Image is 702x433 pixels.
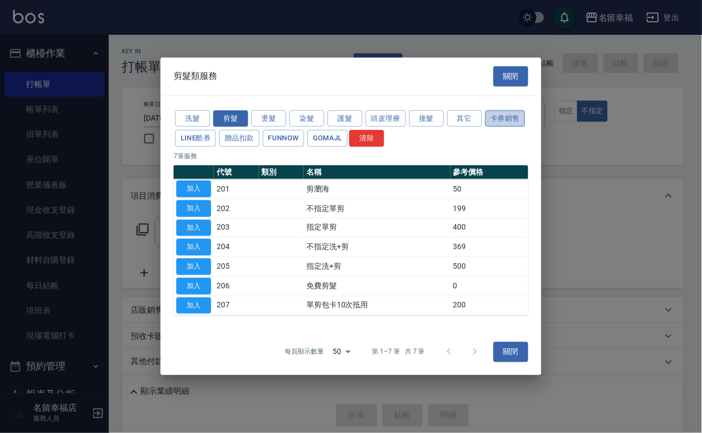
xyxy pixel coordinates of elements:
[175,130,216,147] button: LINE酷券
[304,165,450,180] th: 名稱
[304,296,450,316] td: 單剪包卡10次抵用
[214,199,259,218] td: 202
[304,218,450,238] td: 指定單剪
[451,257,528,276] td: 500
[214,296,259,316] td: 207
[304,238,450,257] td: 不指定洗+剪
[494,342,528,362] button: 關閉
[451,199,528,218] td: 199
[304,276,450,296] td: 免費剪髮
[214,276,259,296] td: 206
[214,165,259,180] th: 代號
[304,257,450,276] td: 指定洗+剪
[213,110,248,127] button: 剪髮
[176,278,211,295] button: 加入
[176,200,211,217] button: 加入
[214,218,259,238] td: 203
[214,257,259,276] td: 205
[372,347,425,357] p: 第 1–7 筆 共 7 筆
[366,110,406,127] button: 頭皮理療
[304,179,450,199] td: 剪瀏海
[176,297,211,314] button: 加入
[176,219,211,236] button: 加入
[409,110,444,127] button: 接髮
[451,218,528,238] td: 400
[174,71,217,82] span: 剪髮類服務
[214,238,259,257] td: 204
[451,276,528,296] td: 0
[328,110,362,127] button: 護髮
[451,165,528,180] th: 參考價格
[485,110,526,127] button: 卡券銷售
[307,130,348,147] button: GOMAJL
[494,66,528,86] button: 關閉
[176,258,211,275] button: 加入
[176,239,211,256] button: 加入
[214,179,259,199] td: 201
[451,296,528,316] td: 200
[251,110,286,127] button: 燙髮
[219,130,260,147] button: 贈品扣款
[176,181,211,197] button: 加入
[451,238,528,257] td: 369
[290,110,324,127] button: 染髮
[263,130,304,147] button: FUNNOW
[447,110,482,127] button: 其它
[329,337,355,367] div: 50
[304,199,450,218] td: 不指定單剪
[451,179,528,199] td: 50
[175,110,210,127] button: 洗髮
[174,151,528,161] p: 7 筆服務
[349,130,384,147] button: 清除
[285,347,324,357] p: 每頁顯示數量
[259,165,304,180] th: 類別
